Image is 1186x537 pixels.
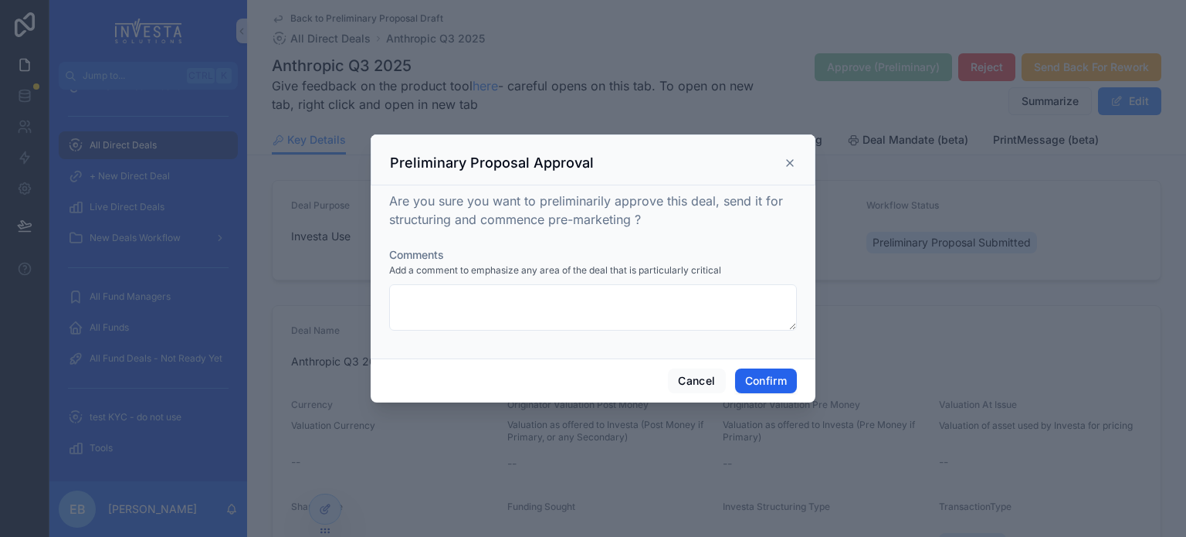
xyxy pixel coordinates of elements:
[389,248,444,261] span: Comments
[668,369,725,393] button: Cancel
[389,264,721,277] span: Add a comment to emphasize any area of the deal that is particularly critical
[390,154,594,172] h3: Preliminary Proposal Approval
[389,193,783,227] span: Are you sure you want to preliminarily approve this deal, send it for structuring and commence pr...
[735,369,797,393] button: Confirm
